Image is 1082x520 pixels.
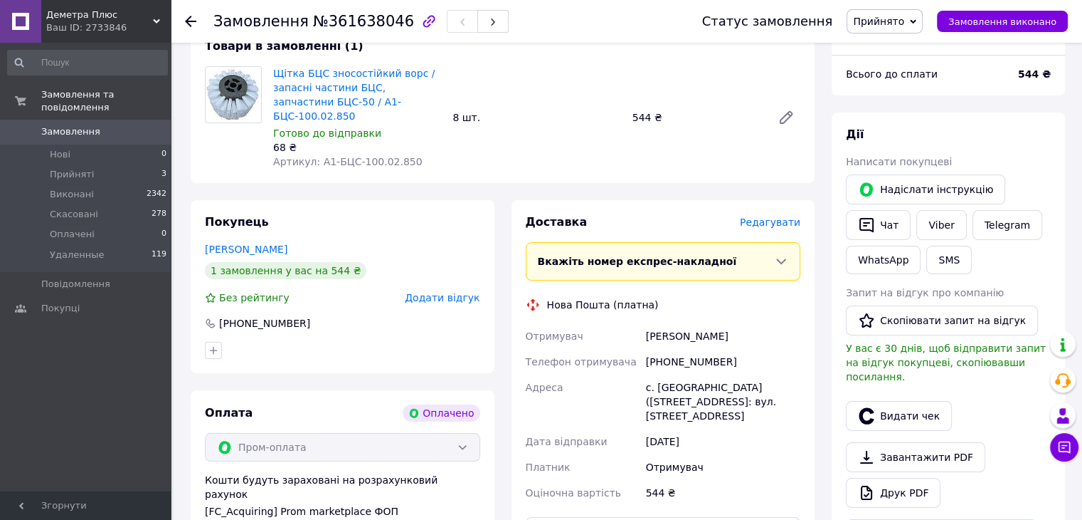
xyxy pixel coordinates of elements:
[526,462,571,473] span: Платник
[50,168,94,181] span: Прийняті
[152,208,166,221] span: 278
[205,262,366,279] div: 1 замовлення у вас на 544 ₴
[447,108,626,128] div: 8 шт.
[403,405,479,422] div: Оплачено
[526,215,588,229] span: Доставка
[643,429,803,454] div: [DATE]
[538,256,737,267] span: Вкажіть номер експрес-накладної
[643,323,803,349] div: [PERSON_NAME]
[846,210,911,240] button: Чат
[846,68,938,80] span: Всього до сплати
[273,140,441,155] div: 68 ₴
[205,244,287,255] a: [PERSON_NAME]
[526,356,637,368] span: Телефон отримувача
[206,67,261,123] img: Щітка БЦС зносостійкий ворс / запасні частини БЦС, запчастини БЦС-50 / А1-БЦС-100.02.850
[50,249,104,261] span: Удаленные
[213,13,309,30] span: Замовлення
[46,9,153,21] span: Деметра Плюс
[218,316,312,331] div: [PHONE_NUMBER]
[161,228,166,241] span: 0
[205,215,269,229] span: Покупець
[1050,433,1078,462] button: Чат з покупцем
[50,148,70,161] span: Нові
[926,246,972,274] button: SMS
[526,436,608,447] span: Дата відправки
[643,454,803,480] div: Отримувач
[846,401,952,431] button: Видати чек
[846,175,1005,204] button: Надіслати інструкцію
[853,16,904,27] span: Прийнято
[643,349,803,375] div: [PHONE_NUMBER]
[526,487,621,499] span: Оціночна вартість
[846,246,921,274] a: WhatsApp
[152,249,166,261] span: 119
[405,292,479,303] span: Додати відгук
[846,478,940,508] a: Друк PDF
[937,11,1068,32] button: Замовлення виконано
[702,14,833,28] div: Статус замовлення
[846,287,1004,298] span: Запит на відгук про компанію
[50,228,95,241] span: Оплачені
[50,208,98,221] span: Скасовані
[643,480,803,506] div: 544 ₴
[740,217,800,228] span: Редагувати
[273,68,435,122] a: Щітка БЦС зносостійкий ворс / запасні частини БЦС, запчастини БЦС-50 / А1-БЦС-100.02.850
[273,156,423,167] span: Артикул: А1-БЦС-100.02.850
[846,128,864,141] span: Дії
[205,39,364,53] span: Товари в замовленні (1)
[273,128,381,139] span: Готово до відправки
[41,88,171,114] span: Замовлення та повідомлення
[772,103,800,132] a: Редагувати
[543,298,662,312] div: Нова Пошта (платна)
[526,331,583,342] span: Отримувач
[846,156,952,167] span: Написати покупцеві
[846,306,1038,336] button: Скопіювати запит на відгук
[219,292,290,303] span: Без рейтингу
[161,168,166,181] span: 3
[185,14,196,28] div: Повернутися назад
[161,148,166,161] span: 0
[526,382,563,393] span: Адреса
[846,442,985,472] a: Завантажити PDF
[916,210,966,240] a: Viber
[627,108,766,128] div: 544 ₴
[643,375,803,429] div: с. [GEOGRAPHIC_DATA] ([STREET_ADDRESS]: вул. [STREET_ADDRESS]
[41,302,80,315] span: Покупці
[948,16,1056,27] span: Замовлення виконано
[41,278,110,291] span: Повідомлення
[41,125,100,138] span: Замовлення
[1018,68,1051,80] b: 544 ₴
[972,210,1042,240] a: Telegram
[7,50,168,76] input: Пошук
[846,343,1046,383] span: У вас є 30 днів, щоб відправити запит на відгук покупцеві, скопіювавши посилання.
[50,188,94,201] span: Виконані
[46,21,171,34] div: Ваш ID: 2733846
[147,188,166,201] span: 2342
[313,13,414,30] span: №361638046
[205,406,253,420] span: Оплата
